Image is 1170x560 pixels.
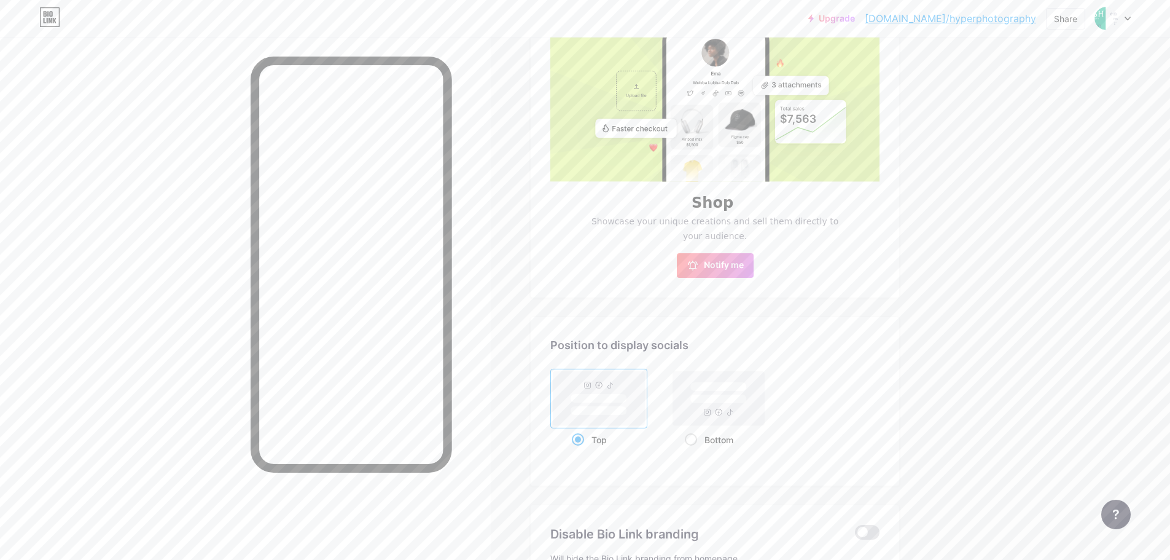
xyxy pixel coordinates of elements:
[583,214,847,243] span: Showcase your unique creations and sell them directly to your audience.
[704,259,744,272] span: Notify me
[692,197,733,209] h6: Shop
[572,428,626,451] div: Top
[685,428,753,451] div: Bottom
[808,14,855,23] a: Upgrade
[550,525,837,543] div: Disable Bio Link branding
[1054,12,1077,25] div: Share
[677,253,754,278] button: Notify me
[550,337,879,353] div: Position to display socials
[865,11,1036,26] a: [DOMAIN_NAME]/hyperphotography
[1094,7,1118,30] img: hyperphotography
